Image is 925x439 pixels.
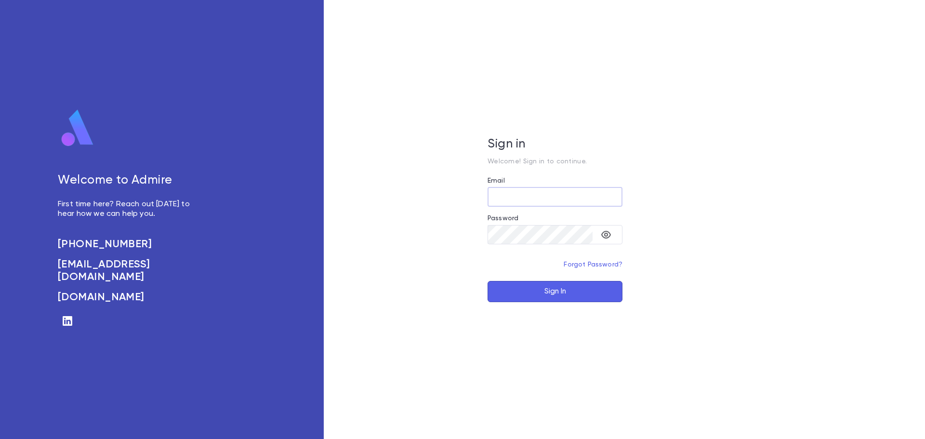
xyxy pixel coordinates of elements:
[58,258,200,283] a: [EMAIL_ADDRESS][DOMAIN_NAME]
[564,261,622,268] a: Forgot Password?
[488,158,622,165] p: Welcome! Sign in to continue.
[58,291,200,304] a: [DOMAIN_NAME]
[58,109,97,147] img: logo
[488,177,505,185] label: Email
[58,173,200,188] h5: Welcome to Admire
[596,225,616,244] button: toggle password visibility
[58,238,200,251] a: [PHONE_NUMBER]
[488,281,622,302] button: Sign In
[58,200,200,219] p: First time here? Reach out [DATE] to hear how we can help you.
[488,137,622,152] h5: Sign in
[488,214,518,222] label: Password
